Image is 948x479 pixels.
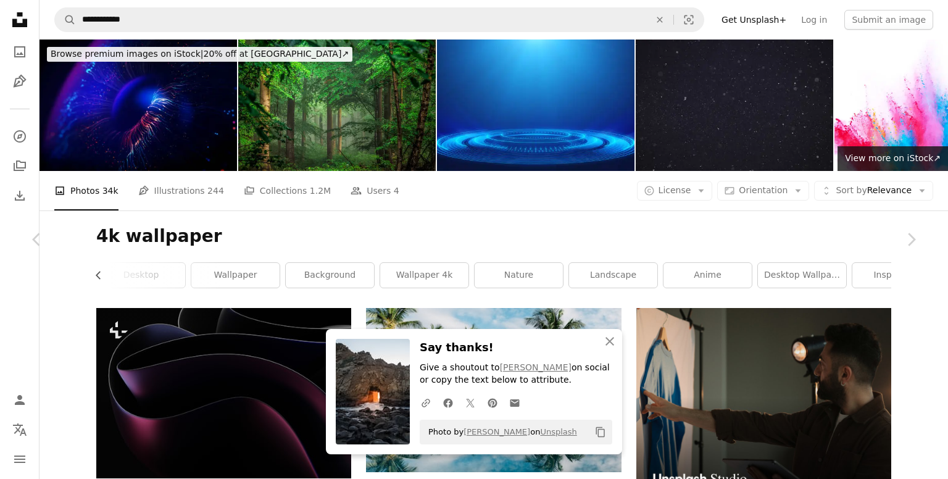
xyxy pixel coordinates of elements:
a: background [286,263,374,288]
img: Jungle HD Wallpaper [238,40,436,171]
a: Get Unsplash+ [714,10,794,30]
button: Menu [7,447,32,472]
span: Browse premium images on iStock | [51,49,203,59]
p: Give a shoutout to on social or copy the text below to attribute. [420,362,612,386]
a: inspiration [852,263,941,288]
a: wallpaper [191,263,280,288]
a: Share on Pinterest [481,390,504,415]
span: Photo by on [422,422,577,442]
a: View more on iStock↗ [838,146,948,171]
a: Log in [794,10,834,30]
a: landscape [569,263,657,288]
img: water reflection of coconut palm trees [366,308,621,472]
a: Photos [7,40,32,64]
a: Next [874,180,948,299]
span: 4 [394,184,399,198]
h3: Say thanks! [420,339,612,357]
button: Visual search [674,8,704,31]
a: Share on Facebook [437,390,459,415]
span: 244 [207,184,224,198]
a: a black and purple abstract background with curves [96,387,351,398]
span: View more on iStock ↗ [845,153,941,163]
a: [PERSON_NAME] [500,362,572,372]
a: [PERSON_NAME] [464,427,530,436]
button: Submit an image [844,10,933,30]
button: scroll list to the left [96,263,110,288]
a: wallpaper 4k [380,263,468,288]
span: Sort by [836,185,867,195]
a: Browse premium images on iStock|20% off at [GEOGRAPHIC_DATA]↗ [39,40,360,69]
button: Language [7,417,32,442]
button: Sort byRelevance [814,181,933,201]
a: Share on Twitter [459,390,481,415]
a: desktop [97,263,185,288]
span: License [659,185,691,195]
img: Dusty Particles Background Image [636,40,833,171]
a: Explore [7,124,32,149]
button: Search Unsplash [55,8,76,31]
a: Collections 1.2M [244,171,331,210]
button: Orientation [717,181,809,201]
span: Relevance [836,185,912,197]
button: Clear [646,8,673,31]
a: Log in / Sign up [7,388,32,412]
a: nature [475,263,563,288]
img: Abstract Technology Blue Spotlight Backgrounds - Loopable Elements - 4K Resolution [437,40,634,171]
h1: 4k wallpaper [96,225,891,248]
form: Find visuals sitewide [54,7,704,32]
a: Share over email [504,390,526,415]
img: a black and purple abstract background with curves [96,308,351,478]
span: 1.2M [310,184,331,198]
a: Illustrations [7,69,32,94]
a: Users 4 [351,171,399,210]
a: Illustrations 244 [138,171,224,210]
a: Unsplash [540,427,576,436]
a: Collections [7,154,32,178]
span: 20% off at [GEOGRAPHIC_DATA] ↗ [51,49,349,59]
a: desktop wallpaper [758,263,846,288]
img: Digital Eye Wave Lines Stock Background [39,40,237,171]
a: anime [663,263,752,288]
button: Copy to clipboard [590,422,611,443]
span: Orientation [739,185,788,195]
button: License [637,181,713,201]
